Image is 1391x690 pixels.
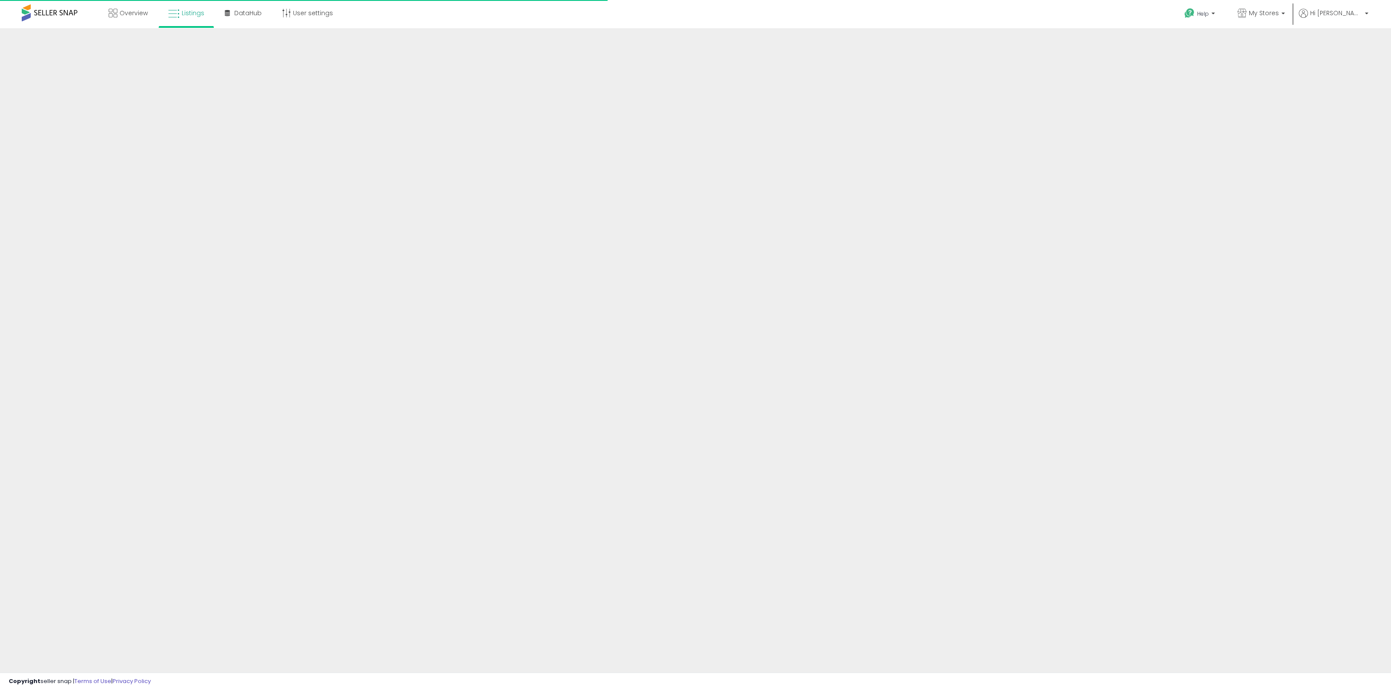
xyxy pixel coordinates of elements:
span: Listings [182,9,204,17]
span: DataHub [234,9,262,17]
span: Hi [PERSON_NAME] [1310,9,1362,17]
a: Help [1178,1,1224,28]
span: Help [1197,10,1209,17]
span: Overview [120,9,148,17]
span: My Stores [1249,9,1279,17]
i: Get Help [1184,8,1195,19]
a: Hi [PERSON_NAME] [1299,9,1368,28]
